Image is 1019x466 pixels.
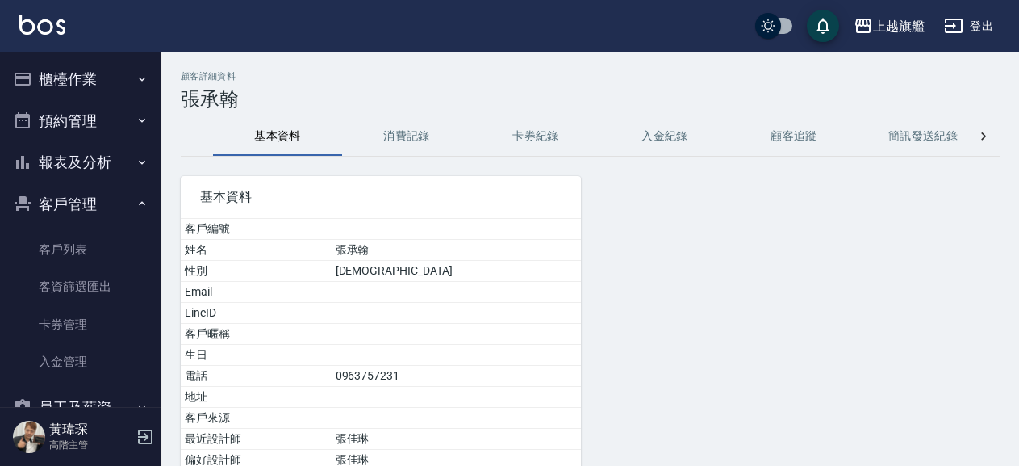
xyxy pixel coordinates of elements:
[858,117,988,156] button: 簡訊發送紀錄
[181,366,332,387] td: 電話
[600,117,729,156] button: 入金紀錄
[332,261,581,282] td: [DEMOGRAPHIC_DATA]
[6,183,155,225] button: 客戶管理
[181,88,1000,111] h3: 張承翰
[181,324,332,345] td: 客戶暱稱
[342,117,471,156] button: 消費記錄
[807,10,839,42] button: save
[471,117,600,156] button: 卡券紀錄
[729,117,858,156] button: 顧客追蹤
[181,282,332,303] td: Email
[6,100,155,142] button: 預約管理
[181,303,332,324] td: LineID
[6,268,155,305] a: 客資篩選匯出
[332,240,581,261] td: 張承翰
[181,261,332,282] td: 性別
[332,366,581,387] td: 0963757231
[181,240,332,261] td: 姓名
[181,71,1000,82] h2: 顧客詳細資料
[181,408,332,429] td: 客戶來源
[6,58,155,100] button: 櫃檯作業
[200,189,562,205] span: 基本資料
[13,421,45,453] img: Person
[19,15,65,35] img: Logo
[49,438,132,452] p: 高階主管
[49,422,132,438] h5: 黃瑋琛
[181,219,332,240] td: 客戶編號
[213,117,342,156] button: 基本資料
[6,306,155,343] a: 卡券管理
[6,231,155,268] a: 客戶列表
[181,429,332,450] td: 最近設計師
[181,345,332,366] td: 生日
[6,343,155,380] a: 入金管理
[873,16,925,36] div: 上越旗艦
[6,387,155,429] button: 員工及薪資
[181,387,332,408] td: 地址
[847,10,931,43] button: 上越旗艦
[332,429,581,450] td: 張佳琳
[938,11,1000,41] button: 登出
[6,141,155,183] button: 報表及分析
